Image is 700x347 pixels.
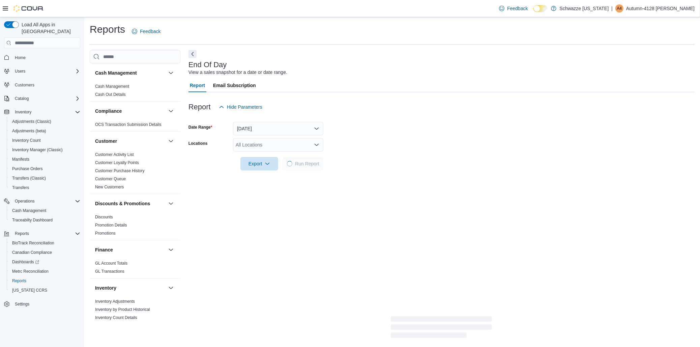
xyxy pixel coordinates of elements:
[95,92,126,97] span: Cash Out Details
[167,137,175,145] button: Customer
[167,69,175,77] button: Cash Management
[95,231,116,236] a: Promotions
[9,286,80,294] span: Washington CCRS
[12,278,26,284] span: Reports
[95,307,150,312] span: Inventory by Product Historical
[90,23,125,36] h1: Reports
[12,300,80,308] span: Settings
[9,207,49,215] a: Cash Management
[9,239,57,247] a: BioTrack Reconciliation
[12,217,53,223] span: Traceabilty Dashboard
[188,69,287,76] div: View a sales snapshot for a date or date range.
[1,94,83,103] button: Catalog
[95,176,126,182] span: Customer Queue
[233,122,323,135] button: [DATE]
[496,2,530,15] a: Feedback
[9,127,49,135] a: Adjustments (beta)
[90,82,180,101] div: Cash Management
[95,108,166,114] button: Compliance
[7,155,83,164] button: Manifests
[1,229,83,238] button: Reports
[12,54,28,62] a: Home
[391,318,492,339] span: Loading
[9,146,80,154] span: Inventory Manager (Classic)
[12,81,37,89] a: Customers
[129,25,163,38] a: Feedback
[9,216,80,224] span: Traceabilty Dashboard
[188,125,212,130] label: Date Range
[15,109,31,115] span: Inventory
[12,176,46,181] span: Transfers (Classic)
[7,145,83,155] button: Inventory Manager (Classic)
[1,52,83,62] button: Home
[12,230,32,238] button: Reports
[12,240,54,246] span: BioTrack Reconciliation
[1,80,83,90] button: Customers
[1,66,83,76] button: Users
[615,4,623,12] div: Autumn-4128 Mares
[9,155,80,163] span: Manifests
[216,100,265,114] button: Hide Parameters
[95,285,116,291] h3: Inventory
[9,248,80,257] span: Canadian Compliance
[7,136,83,145] button: Inventory Count
[9,267,51,275] a: Metrc Reconciliation
[287,161,293,167] span: Loading
[95,152,134,157] span: Customer Activity List
[1,196,83,206] button: Operations
[95,307,150,312] a: Inventory by Product Historical
[7,206,83,215] button: Cash Management
[90,259,180,278] div: Finance
[7,286,83,295] button: [US_STATE] CCRS
[167,284,175,292] button: Inventory
[12,185,29,190] span: Transfers
[15,231,29,236] span: Reports
[12,259,39,265] span: Dashboards
[9,165,80,173] span: Purchase Orders
[95,299,135,304] span: Inventory Adjustments
[7,238,83,248] button: BioTrack Reconciliation
[507,5,528,12] span: Feedback
[7,183,83,192] button: Transfers
[167,199,175,208] button: Discounts & Promotions
[188,61,227,69] h3: End Of Day
[13,5,44,12] img: Cova
[12,147,63,153] span: Inventory Manager (Classic)
[12,230,80,238] span: Reports
[95,168,145,173] a: Customer Purchase History
[15,55,26,60] span: Home
[244,157,274,170] span: Export
[188,50,197,58] button: Next
[295,160,319,167] span: Run Report
[12,208,46,213] span: Cash Management
[9,174,49,182] a: Transfers (Classic)
[7,173,83,183] button: Transfers (Classic)
[617,4,622,12] span: A4
[7,257,83,267] a: Dashboards
[90,151,180,194] div: Customer
[7,215,83,225] button: Traceabilty Dashboard
[19,21,80,35] span: Load All Apps in [GEOGRAPHIC_DATA]
[95,323,151,328] a: Inventory On Hand by Package
[95,200,150,207] h3: Discounts & Promotions
[9,184,32,192] a: Transfers
[9,174,80,182] span: Transfers (Classic)
[213,79,256,92] span: Email Subscription
[95,160,139,165] a: Customer Loyalty Points
[95,200,166,207] button: Discounts & Promotions
[9,136,80,144] span: Inventory Count
[95,184,124,190] span: New Customers
[7,248,83,257] button: Canadian Compliance
[95,122,162,127] span: OCS Transaction Submission Details
[90,213,180,240] div: Discounts & Promotions
[12,288,47,293] span: [US_STATE] CCRS
[15,96,29,101] span: Catalog
[95,261,127,266] a: GL Account Totals
[9,216,55,224] a: Traceabilty Dashboard
[9,184,80,192] span: Transfers
[95,315,137,320] span: Inventory Count Details
[9,155,32,163] a: Manifests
